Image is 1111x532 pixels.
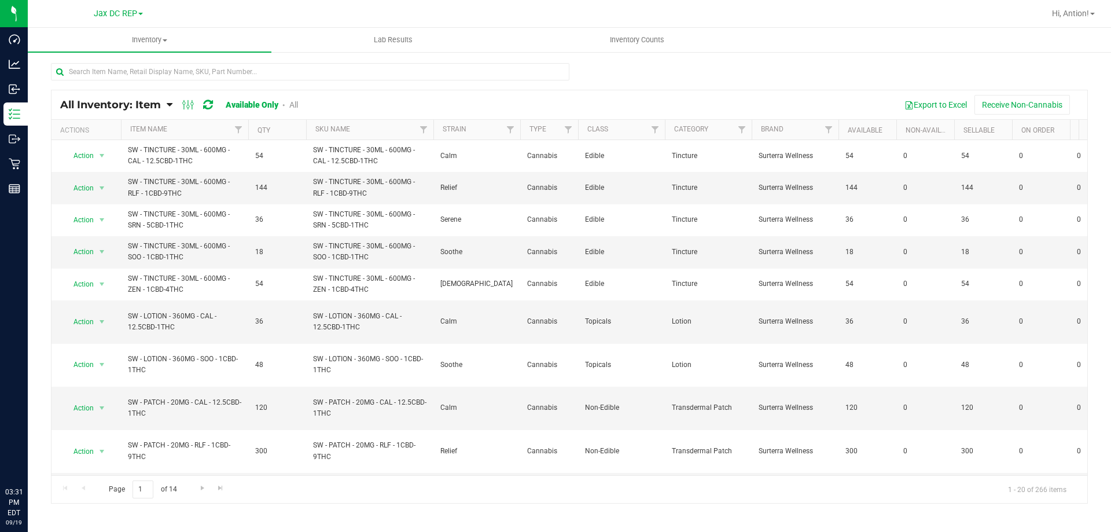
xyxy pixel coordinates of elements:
span: Edible [585,247,658,258]
span: Cannabis [527,151,571,162]
span: Non-Edible [585,402,658,413]
span: Edible [585,214,658,225]
span: 0 [1019,359,1063,370]
a: Filter [229,120,248,140]
span: 120 [845,402,889,413]
span: Calm [440,151,513,162]
span: select [95,276,109,292]
inline-svg: Reports [9,183,20,195]
span: Action [63,357,94,373]
span: Page of 14 [99,480,186,498]
span: Tincture [672,278,745,289]
span: 48 [255,359,299,370]
span: SW - PATCH - 20MG - CAL - 12.5CBD-1THC [128,397,241,419]
span: Topicals [585,316,658,327]
span: 36 [961,316,1005,327]
span: Action [63,244,94,260]
a: SKU Name [315,125,350,133]
span: 54 [255,151,299,162]
span: SW - LOTION - 360MG - SOO - 1CBD-1THC [128,354,241,376]
input: Search Item Name, Retail Display Name, SKU, Part Number... [51,63,569,80]
iframe: Resource center [12,439,46,474]
span: SW - TINCTURE - 30ML - 600MG - SRN - 5CBD-1THC [128,209,241,231]
span: 120 [961,402,1005,413]
span: 144 [845,182,889,193]
span: SW - TINCTURE - 30ML - 600MG - RLF - 1CBD-9THC [313,177,426,199]
span: Surterra Wellness [759,214,832,225]
span: Surterra Wellness [759,402,832,413]
span: 54 [255,278,299,289]
span: Cannabis [527,402,571,413]
a: Inventory [28,28,271,52]
span: All Inventory: Item [60,98,161,111]
span: 18 [255,247,299,258]
span: SW - TINCTURE - 30ML - 600MG - ZEN - 1CBD-4THC [313,273,426,295]
span: Surterra Wellness [759,182,832,193]
a: All Inventory: Item [60,98,167,111]
span: Inventory [28,35,271,45]
span: Cannabis [527,247,571,258]
span: Cannabis [527,446,571,457]
span: 0 [903,402,947,413]
span: SW - TINCTURE - 30ML - 600MG - SOO - 1CBD-1THC [313,241,426,263]
span: Cannabis [527,214,571,225]
span: 54 [845,278,889,289]
span: 0 [1019,316,1063,327]
span: Inventory Counts [594,35,680,45]
a: Filter [559,120,578,140]
span: select [95,357,109,373]
span: Edible [585,151,658,162]
a: Class [587,125,608,133]
span: SW - TINCTURE - 30ML - 600MG - ZEN - 1CBD-4THC [128,273,241,295]
span: Transdermal Patch [672,402,745,413]
span: Cannabis [527,359,571,370]
span: Soothe [440,359,513,370]
span: SW - TINCTURE - 30ML - 600MG - CAL - 12.5CBD-1THC [313,145,426,167]
span: SW - LOTION - 360MG - CAL - 12.5CBD-1THC [313,311,426,333]
a: Filter [733,120,752,140]
a: Non-Available [906,126,957,134]
span: Action [63,148,94,164]
span: Action [63,443,94,460]
a: Go to the next page [194,480,211,496]
inline-svg: Inventory [9,108,20,120]
span: Topicals [585,359,658,370]
span: Action [63,212,94,228]
span: Lab Results [358,35,428,45]
a: Filter [646,120,665,140]
a: Type [529,125,546,133]
span: 300 [255,446,299,457]
span: Relief [440,182,513,193]
span: Action [63,314,94,330]
span: 144 [255,182,299,193]
span: 0 [1019,402,1063,413]
span: Surterra Wellness [759,247,832,258]
span: 300 [845,446,889,457]
a: Strain [443,125,466,133]
a: Filter [414,120,433,140]
span: 0 [903,182,947,193]
span: SW - TINCTURE - 30ML - 600MG - RLF - 1CBD-9THC [128,177,241,199]
span: 0 [903,214,947,225]
p: 09/19 [5,518,23,527]
p: 03:31 PM EDT [5,487,23,518]
a: Available [848,126,882,134]
span: Surterra Wellness [759,446,832,457]
span: Soothe [440,247,513,258]
span: 300 [961,446,1005,457]
span: select [95,314,109,330]
inline-svg: Analytics [9,58,20,70]
span: 18 [845,247,889,258]
inline-svg: Retail [9,158,20,170]
span: 36 [255,214,299,225]
span: Lotion [672,359,745,370]
span: 0 [903,316,947,327]
inline-svg: Inbound [9,83,20,95]
span: 0 [1019,214,1063,225]
span: Edible [585,278,658,289]
span: Lotion [672,316,745,327]
span: select [95,443,109,460]
span: Cannabis [527,316,571,327]
a: Sellable [963,126,995,134]
a: Lab Results [271,28,515,52]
